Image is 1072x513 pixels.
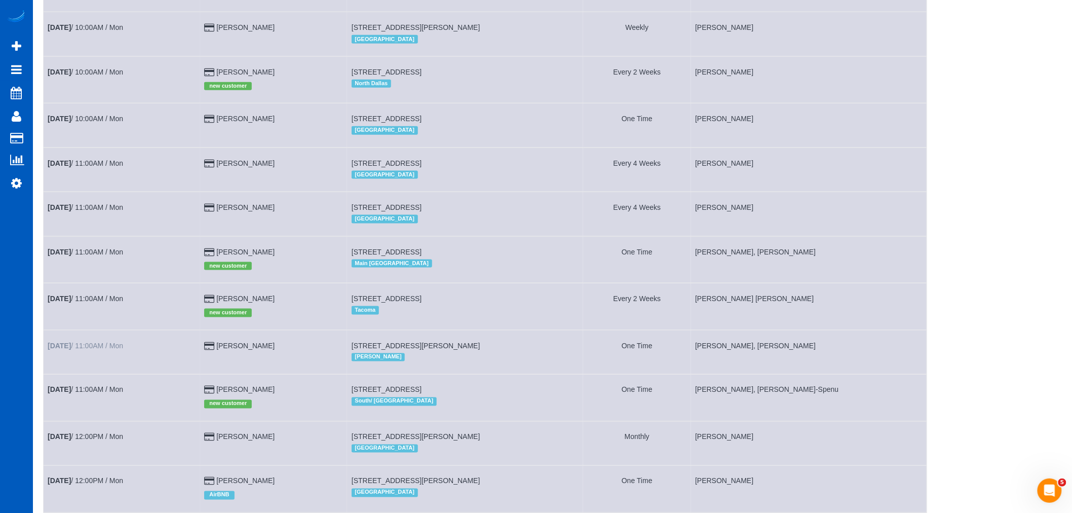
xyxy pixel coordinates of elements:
[347,56,583,103] td: Service location
[691,103,927,148] td: Assigned to
[48,203,71,211] b: [DATE]
[48,203,123,211] a: [DATE]/ 11:00AM / Mon
[216,159,275,167] a: [PERSON_NAME]
[347,236,583,283] td: Service location
[48,23,71,31] b: [DATE]
[216,68,275,76] a: [PERSON_NAME]
[48,68,123,76] a: [DATE]/ 10:00AM / Mon
[48,115,71,123] b: [DATE]
[204,160,214,167] i: Credit Card Payment
[204,309,252,317] span: new customer
[216,386,275,394] a: [PERSON_NAME]
[44,466,200,512] td: Schedule date
[200,375,348,421] td: Customer
[347,375,583,421] td: Service location
[352,23,480,31] span: [STREET_ADDRESS][PERSON_NAME]
[583,192,691,236] td: Frequency
[352,212,579,226] div: Location
[352,395,579,408] div: Location
[48,295,123,303] a: [DATE]/ 11:00AM / Mon
[352,115,422,123] span: [STREET_ADDRESS]
[44,192,200,236] td: Schedule date
[200,330,348,374] td: Customer
[352,171,418,179] span: [GEOGRAPHIC_DATA]
[204,296,214,303] i: Credit Card Payment
[48,159,123,167] a: [DATE]/ 11:00AM / Mon
[48,295,71,303] b: [DATE]
[204,116,214,123] i: Credit Card Payment
[200,466,348,512] td: Customer
[204,491,234,499] span: AirBNB
[48,386,71,394] b: [DATE]
[347,421,583,465] td: Service location
[44,148,200,192] td: Schedule date
[352,80,391,88] span: North Dallas
[204,204,214,211] i: Credit Card Payment
[48,115,123,123] a: [DATE]/ 10:00AM / Mon
[583,283,691,330] td: Frequency
[583,421,691,465] td: Frequency
[352,159,422,167] span: [STREET_ADDRESS]
[347,148,583,192] td: Service location
[352,489,418,497] span: [GEOGRAPHIC_DATA]
[352,433,480,441] span: [STREET_ADDRESS][PERSON_NAME]
[44,236,200,283] td: Schedule date
[347,12,583,56] td: Service location
[48,342,123,350] a: [DATE]/ 11:00AM / Mon
[48,23,123,31] a: [DATE]/ 10:00AM / Mon
[583,375,691,421] td: Frequency
[691,56,927,103] td: Assigned to
[691,375,927,421] td: Assigned to
[200,192,348,236] td: Customer
[347,103,583,148] td: Service location
[347,330,583,374] td: Service location
[200,12,348,56] td: Customer
[216,248,275,256] a: [PERSON_NAME]
[352,306,379,314] span: Tacoma
[352,257,579,270] div: Location
[691,148,927,192] td: Assigned to
[347,466,583,512] td: Service location
[216,433,275,441] a: [PERSON_NAME]
[48,248,123,256] a: [DATE]/ 11:00AM / Mon
[204,387,214,394] i: Credit Card Payment
[583,236,691,283] td: Frequency
[583,148,691,192] td: Frequency
[48,477,71,485] b: [DATE]
[352,486,579,499] div: Location
[352,68,422,76] span: [STREET_ADDRESS]
[347,192,583,236] td: Service location
[352,248,422,256] span: [STREET_ADDRESS]
[352,32,579,46] div: Location
[48,159,71,167] b: [DATE]
[691,283,927,330] td: Assigned to
[352,203,422,211] span: [STREET_ADDRESS]
[200,236,348,283] td: Customer
[352,168,579,181] div: Location
[352,445,418,453] span: [GEOGRAPHIC_DATA]
[48,342,71,350] b: [DATE]
[216,342,275,350] a: [PERSON_NAME]
[216,203,275,211] a: [PERSON_NAME]
[200,103,348,148] td: Customer
[583,103,691,148] td: Frequency
[216,295,275,303] a: [PERSON_NAME]
[583,12,691,56] td: Frequency
[352,304,579,317] div: Location
[48,68,71,76] b: [DATE]
[44,12,200,56] td: Schedule date
[200,148,348,192] td: Customer
[200,283,348,330] td: Customer
[216,23,275,31] a: [PERSON_NAME]
[44,421,200,465] td: Schedule date
[352,353,405,361] span: [PERSON_NAME]
[6,10,26,24] img: Automaid Logo
[48,433,123,441] a: [DATE]/ 12:00PM / Mon
[200,421,348,465] td: Customer
[1038,479,1062,503] iframe: Intercom live chat
[48,477,123,485] a: [DATE]/ 12:00PM / Mon
[44,375,200,421] td: Schedule date
[48,433,71,441] b: [DATE]
[352,215,418,223] span: [GEOGRAPHIC_DATA]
